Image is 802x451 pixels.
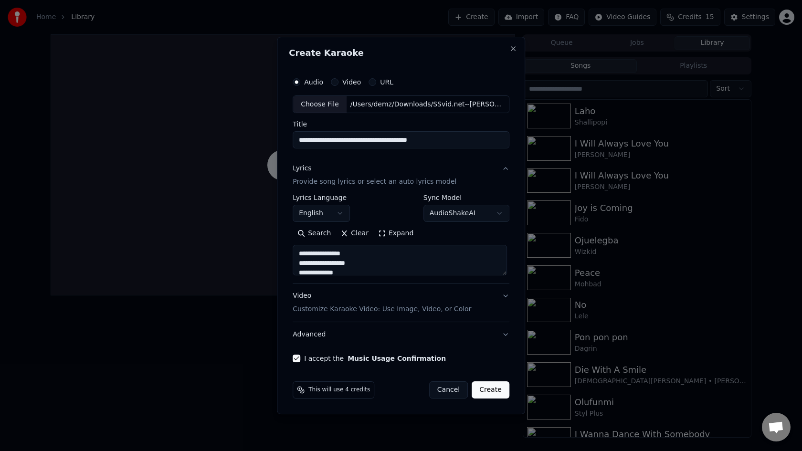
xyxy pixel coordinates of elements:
p: Customize Karaoke Video: Use Image, Video, or Color [293,304,471,314]
button: Expand [373,226,418,241]
button: Cancel [429,381,468,399]
p: Provide song lyrics or select an auto lyrics model [293,178,456,187]
div: Video [293,292,471,315]
div: /Users/demz/Downloads/SSvid.net--[PERSON_NAME]-Feeling-Good-Lyrics.mp3 [347,100,509,109]
label: I accept the [304,355,446,362]
button: Advanced [293,322,509,347]
div: Lyrics [293,164,311,174]
label: Lyrics Language [293,195,350,201]
button: VideoCustomize Karaoke Video: Use Image, Video, or Color [293,284,509,322]
button: Search [293,226,336,241]
button: LyricsProvide song lyrics or select an auto lyrics model [293,157,509,195]
label: Video [342,79,361,85]
button: Create [472,381,509,399]
label: Audio [304,79,323,85]
span: This will use 4 credits [308,386,370,394]
label: Title [293,121,509,128]
h2: Create Karaoke [289,49,513,57]
label: Sync Model [423,195,509,201]
button: I accept the [348,355,446,362]
label: URL [380,79,393,85]
button: Clear [336,226,373,241]
div: Choose File [293,96,347,113]
div: LyricsProvide song lyrics or select an auto lyrics model [293,195,509,283]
